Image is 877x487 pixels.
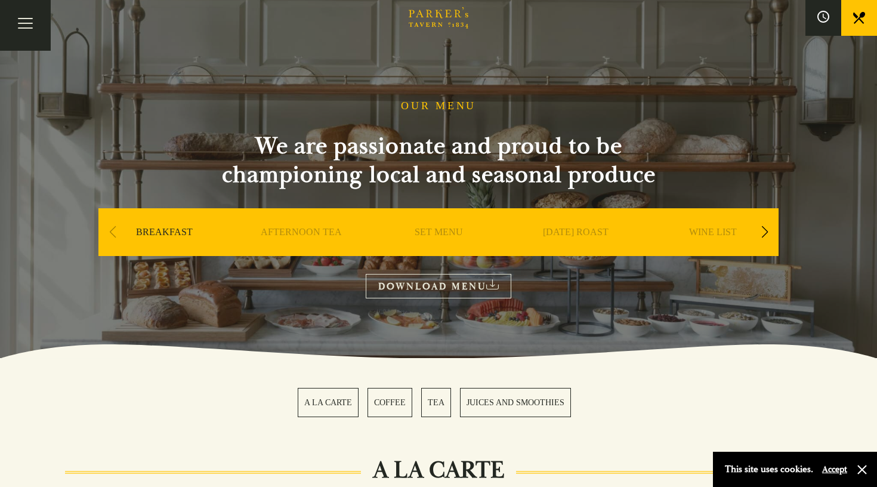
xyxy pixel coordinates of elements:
a: 4 / 4 [460,388,571,417]
a: AFTERNOON TEA [261,226,342,274]
p: This site uses cookies. [725,461,813,478]
h2: A LA CARTE [361,456,516,485]
a: BREAKFAST [136,226,193,274]
h2: We are passionate and proud to be championing local and seasonal produce [200,132,677,189]
div: Next slide [756,219,773,245]
a: DOWNLOAD MENU [366,274,511,298]
a: 1 / 4 [298,388,359,417]
div: 1 / 9 [98,208,230,292]
a: SET MENU [415,226,463,274]
a: 2 / 4 [368,388,412,417]
div: Previous slide [104,219,121,245]
a: WINE LIST [689,226,737,274]
div: 2 / 9 [236,208,367,292]
div: 3 / 9 [373,208,504,292]
a: 3 / 4 [421,388,451,417]
a: [DATE] ROAST [543,226,609,274]
button: Accept [822,464,847,475]
button: Close and accept [856,464,868,476]
h1: OUR MENU [401,100,476,113]
div: 5 / 9 [647,208,779,292]
div: 4 / 9 [510,208,641,292]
